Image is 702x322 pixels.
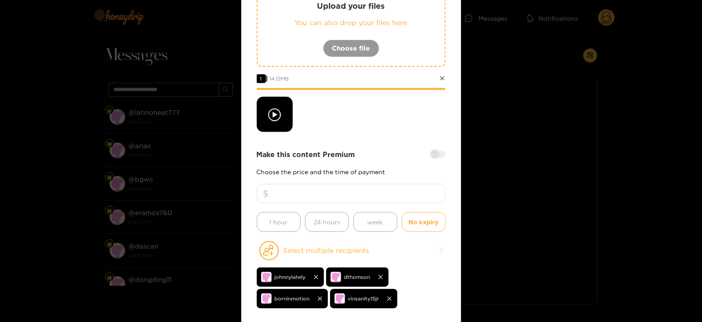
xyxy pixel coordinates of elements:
span: borninmotion [275,293,310,304]
p: You can also drop your files here [275,18,427,28]
span: No expiry [409,217,439,227]
span: 24 hours [313,217,340,227]
img: no-avatar.png [331,272,341,282]
img: no-avatar.png [261,293,272,304]
span: johnnylately [275,272,306,282]
button: 24 hours [305,212,349,232]
button: week [353,212,397,232]
span: 1 hour [269,217,288,227]
button: No expiry [402,212,446,232]
p: Choose the price and the time of payment [257,168,446,175]
strong: Make this content Premium [257,150,355,160]
img: no-avatar.png [261,272,272,282]
span: dthomson [344,272,371,282]
span: 1 [257,74,266,83]
button: Choose file [323,40,379,57]
button: 1 hour [257,212,301,232]
span: week [367,217,383,227]
span: 14.12 MB [270,76,289,81]
button: Select multiple recipients [257,241,446,261]
img: no-avatar.png [335,293,345,304]
p: Upload your files [275,1,427,11]
span: vinsanity15jr [348,293,379,304]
